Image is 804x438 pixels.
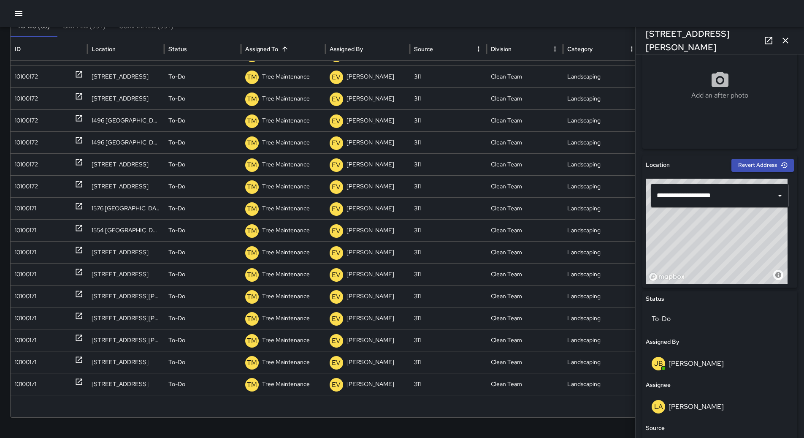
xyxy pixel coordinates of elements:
p: Tree Maintenance [262,66,310,87]
div: 311 [410,87,487,109]
div: 20 12th Street [87,87,164,109]
div: Clean Team [487,87,563,109]
div: Clean Team [487,131,563,153]
div: 10100172 [15,88,38,109]
div: 311 [410,263,487,285]
div: Clean Team [487,197,563,219]
div: 311 [410,307,487,329]
div: Landscaping [563,307,640,329]
div: ID [15,45,21,53]
div: 1496 Market Street [87,131,164,153]
p: To-Do [168,373,185,395]
div: Clean Team [487,373,563,395]
div: Clean Team [487,219,563,241]
p: [PERSON_NAME] [347,132,394,153]
div: Clean Team [487,329,563,351]
p: [PERSON_NAME] [347,220,394,241]
p: Tree Maintenance [262,110,310,131]
div: 1496 Market Street [87,109,164,131]
div: Landscaping [563,329,640,351]
p: [PERSON_NAME] [347,242,394,263]
div: Landscaping [563,153,640,175]
p: Tree Maintenance [262,286,310,307]
p: TM [247,226,257,236]
p: [PERSON_NAME] [347,307,394,329]
p: [PERSON_NAME] [347,198,394,219]
div: Landscaping [563,263,640,285]
p: [PERSON_NAME] [347,176,394,197]
p: EV [332,336,341,346]
div: Landscaping [563,285,640,307]
div: 311 [410,329,487,351]
p: EV [332,270,341,280]
div: 10100171 [15,307,36,329]
p: TM [247,336,257,346]
p: TM [247,380,257,390]
p: To-Do [168,220,185,241]
p: EV [332,160,341,170]
div: 311 [410,285,487,307]
div: Clean Team [487,307,563,329]
div: Clean Team [487,153,563,175]
p: Tree Maintenance [262,307,310,329]
p: To-Do [168,88,185,109]
p: EV [332,204,341,214]
p: To-Do [168,286,185,307]
p: Tree Maintenance [262,220,310,241]
p: EV [332,380,341,390]
p: To-Do [168,329,185,351]
p: EV [332,314,341,324]
p: [PERSON_NAME] [347,351,394,373]
div: 1450 Market Street [87,153,164,175]
p: Tree Maintenance [262,373,310,395]
p: EV [332,182,341,192]
div: Landscaping [563,109,640,131]
div: 49 Van Ness Avenue [87,329,164,351]
div: 311 [410,351,487,373]
p: EV [332,94,341,104]
p: Tree Maintenance [262,176,310,197]
p: EV [332,248,341,258]
div: 311 [410,175,487,197]
p: To-Do [168,110,185,131]
div: Clean Team [487,263,563,285]
div: 1554 Market Street [87,219,164,241]
button: Sort [279,43,291,55]
div: 10100171 [15,329,36,351]
div: Landscaping [563,175,640,197]
p: Tree Maintenance [262,351,310,373]
p: Tree Maintenance [262,329,310,351]
p: Tree Maintenance [262,132,310,153]
p: To-Do [168,198,185,219]
div: 311 [410,219,487,241]
div: 1550 Market Street [87,241,164,263]
div: 10100172 [15,66,38,87]
p: To-Do [168,307,185,329]
p: [PERSON_NAME] [347,88,394,109]
button: Category column menu [626,43,638,55]
div: 1450 Market Street [87,175,164,197]
p: To-Do [168,351,185,373]
p: To-Do [168,264,185,285]
div: 10100171 [15,198,36,219]
div: Category [567,45,593,53]
p: EV [332,226,341,236]
p: Tree Maintenance [262,154,310,175]
p: EV [332,292,341,302]
p: TM [247,314,257,324]
p: [PERSON_NAME] [347,110,394,131]
p: TM [247,72,257,82]
p: TM [247,160,257,170]
div: 311 [410,131,487,153]
div: 1564 Market Street [87,65,164,87]
div: Landscaping [563,131,640,153]
p: [PERSON_NAME] [347,286,394,307]
div: Clean Team [487,109,563,131]
div: 1576 Market Street [87,197,164,219]
div: 10100171 [15,242,36,263]
div: 10100172 [15,176,38,197]
div: Clean Team [487,65,563,87]
div: 10100171 [15,264,36,285]
div: Landscaping [563,373,640,395]
div: 4 Van Ness Avenue [87,285,164,307]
